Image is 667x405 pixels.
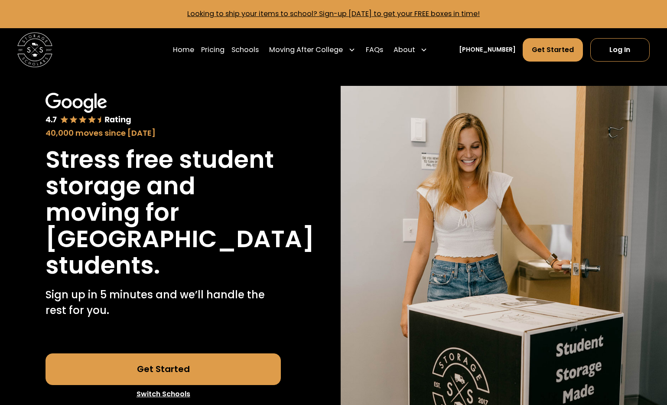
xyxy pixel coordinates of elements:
img: Google 4.7 star rating [46,93,131,126]
a: Home [173,38,194,62]
div: About [394,45,415,55]
a: Pricing [201,38,225,62]
p: Sign up in 5 minutes and we’ll handle the rest for you. [46,287,280,319]
a: Log In [590,38,650,62]
h1: Stress free student storage and moving for [46,146,280,225]
h1: students. [46,252,160,278]
div: About [390,38,431,62]
a: FAQs [366,38,383,62]
a: Get Started [46,353,280,385]
a: [PHONE_NUMBER] [459,45,516,54]
div: 40,000 moves since [DATE] [46,127,280,139]
img: Storage Scholars main logo [17,33,52,68]
h1: [GEOGRAPHIC_DATA] [46,225,314,252]
div: Moving After College [266,38,358,62]
a: Switch Schools [46,385,280,403]
div: Moving After College [269,45,343,55]
a: Looking to ship your items to school? Sign-up [DATE] to get your FREE boxes in time! [187,9,480,19]
a: Schools [231,38,259,62]
a: Get Started [523,38,583,62]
